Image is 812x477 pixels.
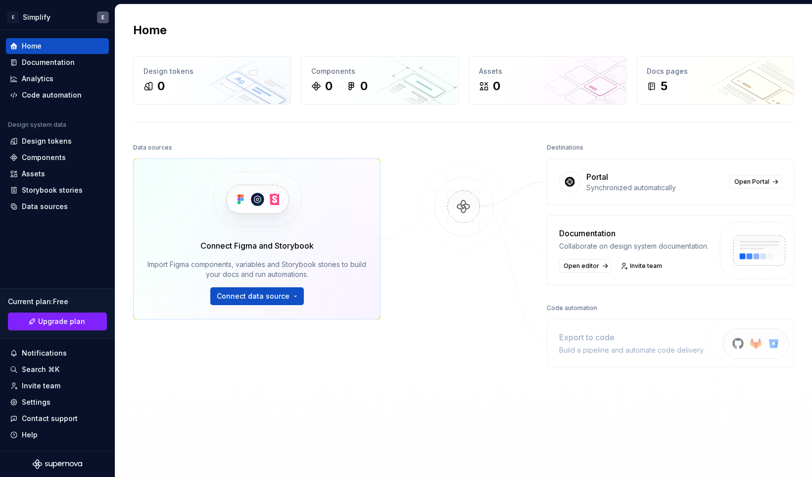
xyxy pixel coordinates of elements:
span: Open editor [564,262,599,270]
div: Home [22,41,42,51]
div: Design system data [8,121,66,129]
div: Collaborate on design system documentation. [559,241,709,251]
a: Assets [6,166,109,182]
button: Contact support [6,411,109,426]
div: Notifications [22,348,67,358]
a: Analytics [6,71,109,87]
a: Code automation [6,87,109,103]
h2: Home [133,22,167,38]
div: 0 [157,78,165,94]
span: Invite team [630,262,662,270]
a: Data sources [6,199,109,214]
button: ESimplifyE [2,6,113,28]
div: Components [311,66,448,76]
button: Search ⌘K [6,362,109,377]
span: Open Portal [734,178,769,186]
div: Simplify [23,12,50,22]
a: Settings [6,394,109,410]
div: Design tokens [143,66,281,76]
a: Assets0 [469,56,626,105]
div: Docs pages [647,66,784,76]
div: Import Figma components, variables and Storybook stories to build your docs and run automations. [147,260,366,279]
div: Invite team [22,381,60,391]
a: Home [6,38,109,54]
div: Code automation [547,301,597,315]
a: Docs pages5 [636,56,794,105]
div: Destinations [547,141,583,155]
div: Documentation [559,227,709,239]
button: Help [6,427,109,443]
div: Assets [22,169,45,179]
a: Storybook stories [6,182,109,198]
a: Documentation [6,54,109,70]
div: Data sources [133,141,172,155]
div: 0 [360,78,368,94]
a: Invite team [618,259,667,273]
div: Analytics [22,74,53,84]
a: Open editor [559,259,612,273]
div: Design tokens [22,136,72,146]
div: 5 [661,78,668,94]
div: Current plan : Free [8,297,107,307]
a: Components00 [301,56,459,105]
div: Documentation [22,57,75,67]
div: Settings [22,397,50,407]
a: Design tokens [6,133,109,149]
span: Connect data source [217,291,289,301]
div: 0 [325,78,333,94]
div: Portal [586,171,608,183]
a: Design tokens0 [133,56,291,105]
div: Export to code [559,331,705,343]
div: Storybook stories [22,185,83,195]
div: Components [22,153,66,162]
button: Notifications [6,345,109,361]
a: Upgrade plan [8,313,107,330]
div: Search ⌘K [22,365,59,374]
div: 0 [493,78,500,94]
div: Help [22,430,38,440]
div: Connect Figma and Storybook [200,240,314,252]
div: Build a pipeline and automate code delivery. [559,345,705,355]
div: E [7,11,19,23]
svg: Supernova Logo [33,459,82,469]
div: Assets [479,66,616,76]
div: E [101,13,104,21]
button: Connect data source [210,287,304,305]
div: Code automation [22,90,82,100]
div: Synchronized automatically [586,183,724,193]
span: Upgrade plan [38,317,85,326]
div: Contact support [22,414,78,424]
a: Invite team [6,378,109,394]
div: Data sources [22,202,68,212]
a: Components [6,150,109,165]
a: Open Portal [730,175,782,189]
